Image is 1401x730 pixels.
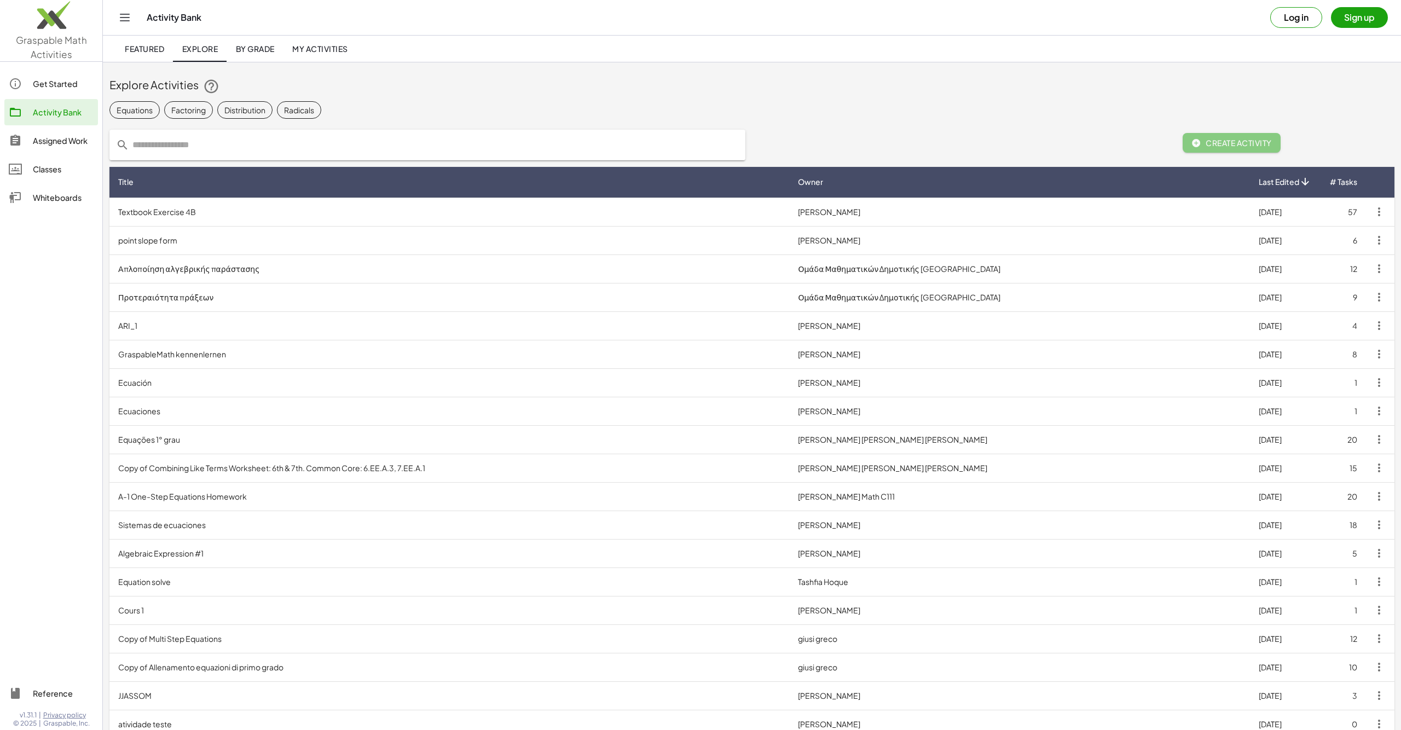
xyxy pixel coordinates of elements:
[4,156,98,182] a: Classes
[292,44,348,54] span: My Activities
[171,105,206,116] div: Factoring
[1250,254,1321,283] td: [DATE]
[109,567,789,596] td: Equation solve
[4,680,98,706] a: Reference
[39,711,41,720] span: |
[789,198,1250,226] td: [PERSON_NAME]
[1191,138,1272,148] span: Create Activity
[789,283,1250,311] td: Ομάδα Μαθηματικών Δημοτικής [GEOGRAPHIC_DATA]
[798,176,823,188] span: Owner
[13,719,37,728] span: © 2025
[109,397,789,425] td: Ecuaciones
[118,176,134,188] span: Title
[789,226,1250,254] td: [PERSON_NAME]
[789,653,1250,681] td: giusi greco
[1321,311,1366,340] td: 4
[1321,539,1366,567] td: 5
[33,134,94,147] div: Assigned Work
[1250,511,1321,539] td: [DATE]
[1250,226,1321,254] td: [DATE]
[43,719,90,728] span: Graspable, Inc.
[109,454,789,482] td: Copy of Combining Like Terms Worksheet: 6th & 7th. Common Core: 6.EE.A.3, 7.EE.A.1
[1331,7,1388,28] button: Sign up
[33,687,94,700] div: Reference
[39,719,41,728] span: |
[789,454,1250,482] td: [PERSON_NAME] [PERSON_NAME] [PERSON_NAME]
[33,106,94,119] div: Activity Bank
[1330,176,1357,188] span: # Tasks
[109,340,789,368] td: GraspableMath kennenlernen
[789,482,1250,511] td: [PERSON_NAME] Math C111
[116,138,129,152] i: prepended action
[117,105,153,116] div: Equations
[1259,176,1299,188] span: Last Edited
[1183,133,1281,153] button: Create Activity
[1321,567,1366,596] td: 1
[1321,283,1366,311] td: 9
[789,368,1250,397] td: [PERSON_NAME]
[1321,454,1366,482] td: 15
[1250,198,1321,226] td: [DATE]
[1250,567,1321,596] td: [DATE]
[789,624,1250,653] td: giusi greco
[1321,511,1366,539] td: 18
[789,340,1250,368] td: [PERSON_NAME]
[1321,397,1366,425] td: 1
[109,681,789,710] td: JJASSOM
[789,681,1250,710] td: [PERSON_NAME]
[33,163,94,176] div: Classes
[1321,226,1366,254] td: 6
[1250,454,1321,482] td: [DATE]
[20,711,37,720] span: v1.31.1
[109,226,789,254] td: point slope form
[1321,653,1366,681] td: 10
[1250,283,1321,311] td: [DATE]
[1250,596,1321,624] td: [DATE]
[109,283,789,311] td: Προτεραιότητα πράξεων
[1250,681,1321,710] td: [DATE]
[284,105,314,116] div: Radicals
[1250,340,1321,368] td: [DATE]
[109,425,789,454] td: Equações 1° grau
[16,34,87,60] span: Graspable Math Activities
[789,397,1250,425] td: [PERSON_NAME]
[109,368,789,397] td: Ecuación
[1250,624,1321,653] td: [DATE]
[109,77,1394,95] div: Explore Activities
[789,596,1250,624] td: [PERSON_NAME]
[1250,397,1321,425] td: [DATE]
[109,254,789,283] td: Απλοποίηση αλγεβρικής παράστασης
[109,624,789,653] td: Copy of Multi Step Equations
[789,311,1250,340] td: [PERSON_NAME]
[182,44,218,54] span: Explore
[4,99,98,125] a: Activity Bank
[33,191,94,204] div: Whiteboards
[109,511,789,539] td: Sistemas de ecuaciones
[789,511,1250,539] td: [PERSON_NAME]
[1321,681,1366,710] td: 3
[4,71,98,97] a: Get Started
[1250,482,1321,511] td: [DATE]
[1321,482,1366,511] td: 20
[1321,368,1366,397] td: 1
[1321,596,1366,624] td: 1
[789,539,1250,567] td: [PERSON_NAME]
[789,254,1250,283] td: Ομάδα Μαθηματικών Δημοτικής [GEOGRAPHIC_DATA]
[789,425,1250,454] td: [PERSON_NAME] [PERSON_NAME] [PERSON_NAME]
[235,44,274,54] span: By Grade
[224,105,265,116] div: Distribution
[109,311,789,340] td: ARI_1
[1321,425,1366,454] td: 20
[109,653,789,681] td: Copy of Allenamento equazioni di primo grado
[1321,340,1366,368] td: 8
[116,9,134,26] button: Toggle navigation
[1250,539,1321,567] td: [DATE]
[1250,425,1321,454] td: [DATE]
[43,711,90,720] a: Privacy policy
[1270,7,1322,28] button: Log in
[109,198,789,226] td: Textbook Exercise 4B
[1250,653,1321,681] td: [DATE]
[1321,254,1366,283] td: 12
[1321,624,1366,653] td: 12
[1250,368,1321,397] td: [DATE]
